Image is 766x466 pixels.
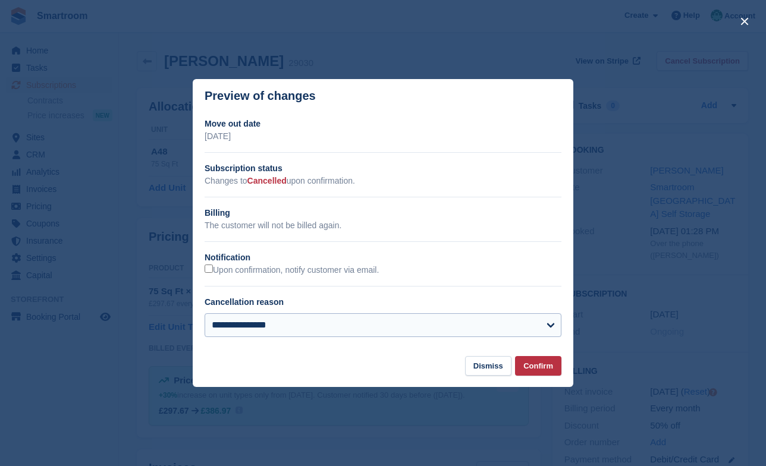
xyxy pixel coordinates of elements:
label: Upon confirmation, notify customer via email. [205,265,379,276]
h2: Billing [205,207,561,219]
button: Dismiss [465,356,511,376]
p: The customer will not be billed again. [205,219,561,232]
h2: Notification [205,251,561,264]
p: [DATE] [205,130,561,143]
h2: Move out date [205,118,561,130]
h2: Subscription status [205,162,561,175]
button: Confirm [515,356,561,376]
p: Preview of changes [205,89,316,103]
span: Cancelled [247,176,287,185]
p: Changes to upon confirmation. [205,175,561,187]
label: Cancellation reason [205,297,284,307]
input: Upon confirmation, notify customer via email. [205,265,213,273]
button: close [735,12,754,31]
